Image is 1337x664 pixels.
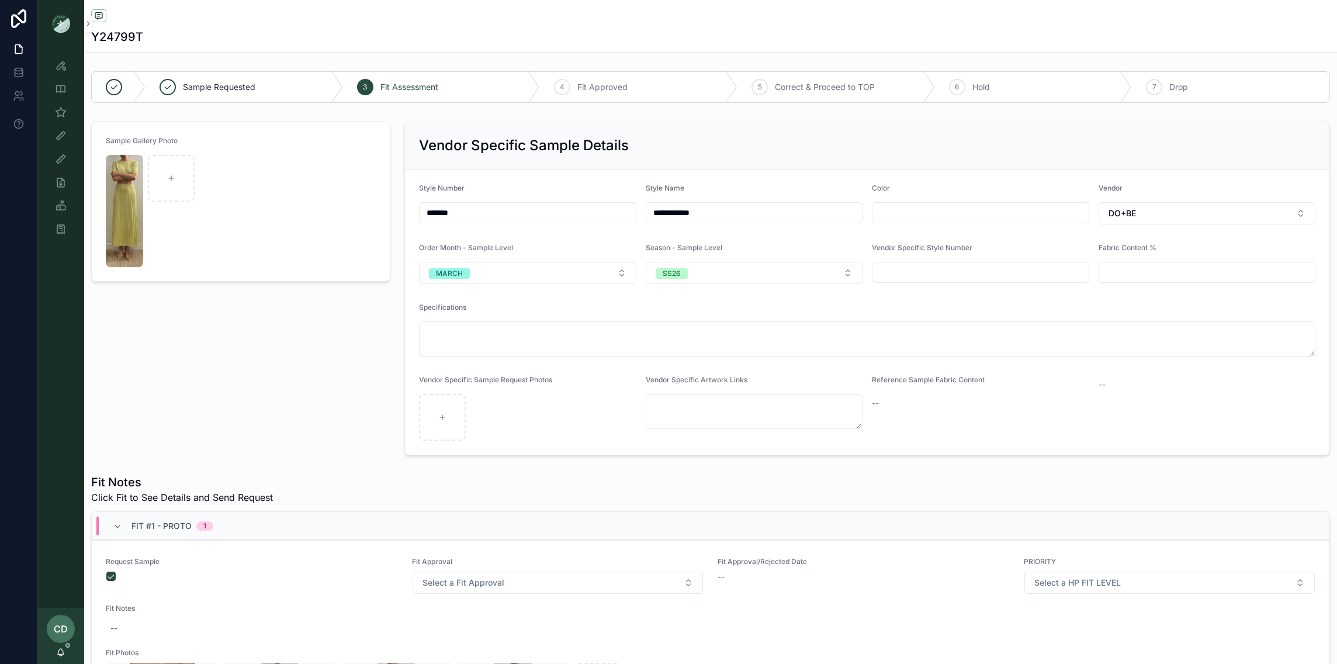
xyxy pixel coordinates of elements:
[872,184,890,192] span: Color
[183,81,255,93] span: Sample Requested
[646,375,747,384] span: Vendor Specific Artwork Links
[1099,243,1156,252] span: Fabric Content %
[1109,207,1136,219] span: DO+BE
[37,47,84,255] div: scrollable content
[106,604,1315,613] span: Fit Notes
[419,243,513,252] span: Order Month - Sample Level
[419,375,552,384] span: Vendor Specific Sample Request Photos
[54,622,68,636] span: CD
[419,262,636,284] button: Select Button
[972,81,990,93] span: Hold
[51,14,70,33] img: App logo
[380,81,438,93] span: Fit Assessment
[413,572,704,594] button: Select Button
[106,648,1315,658] span: Fit Photos
[955,82,959,92] span: 6
[646,243,722,252] span: Season - Sample Level
[412,557,704,566] span: Fit Approval
[419,184,465,192] span: Style Number
[419,136,629,155] h2: Vendor Specific Sample Details
[872,397,879,409] span: --
[1034,577,1121,589] span: Select a HP FIT LEVEL
[110,622,117,634] div: --
[363,82,367,92] span: 3
[91,490,273,504] span: Click Fit to See Details and Send Request
[718,557,1010,566] span: Fit Approval/Rejected Date
[663,268,681,279] div: SS26
[1024,572,1315,594] button: Select Button
[872,375,985,384] span: Reference Sample Fabric Content
[106,155,143,267] img: Screenshot-2025-09-02-at-9.19.41-AM.png
[577,81,628,93] span: Fit Approved
[422,577,504,589] span: Select a Fit Approval
[436,268,463,279] div: MARCH
[106,136,178,145] span: Sample Gallery Photo
[775,81,875,93] span: Correct & Proceed to TOP
[91,474,273,490] h1: Fit Notes
[419,303,466,312] span: Specifications
[1099,379,1106,390] span: --
[646,262,863,284] button: Select Button
[646,184,684,192] span: Style Name
[1099,184,1123,192] span: Vendor
[872,243,972,252] span: Vendor Specific Style Number
[106,557,398,566] span: Request Sample
[718,571,725,583] span: --
[91,29,143,45] h1: Y24799T
[1169,81,1188,93] span: Drop
[131,520,192,532] span: Fit #1 - Proto
[560,82,564,92] span: 4
[758,82,762,92] span: 5
[1024,557,1316,566] span: PRIORITY
[203,521,206,531] div: 1
[1099,202,1316,224] button: Select Button
[1152,82,1156,92] span: 7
